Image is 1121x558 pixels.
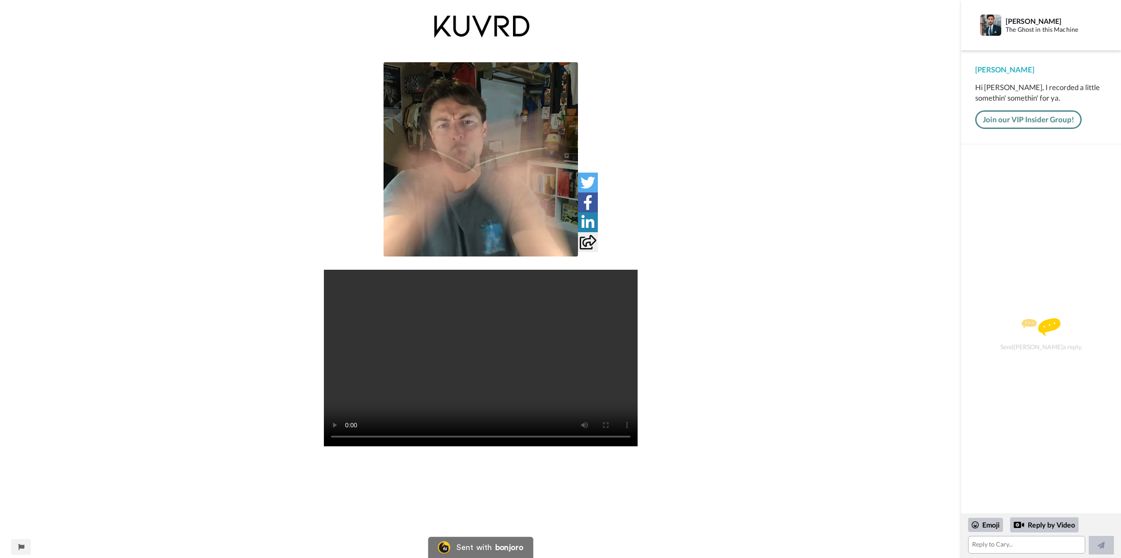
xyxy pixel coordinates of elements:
[384,62,578,256] img: 29959e1c-457c-46f1-aacb-6d0d9afebb8e-thumb.jpg
[1014,520,1024,530] div: Reply by Video
[1006,17,1106,25] div: [PERSON_NAME]
[428,537,533,558] a: Bonjoro LogoSent withbonjoro
[968,518,1003,532] div: Emoji
[973,160,1109,509] div: Send [PERSON_NAME] a reply.
[975,82,1107,103] div: Hi [PERSON_NAME], I recorded a little somethin' somethin' for ya.
[1006,26,1106,34] div: The Ghost in this Machine
[975,64,1107,75] div: [PERSON_NAME]
[495,543,524,551] div: bonjoro
[438,541,450,554] img: Bonjoro Logo
[1010,517,1079,532] div: Reply by Video
[1022,318,1060,336] img: message.svg
[980,15,1001,36] img: Profile Image
[456,543,492,551] div: Sent with
[432,11,529,45] img: 4370d13c-db6a-4966-a016-e075107a3012
[975,110,1082,129] a: Join our VIP Insider Group!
